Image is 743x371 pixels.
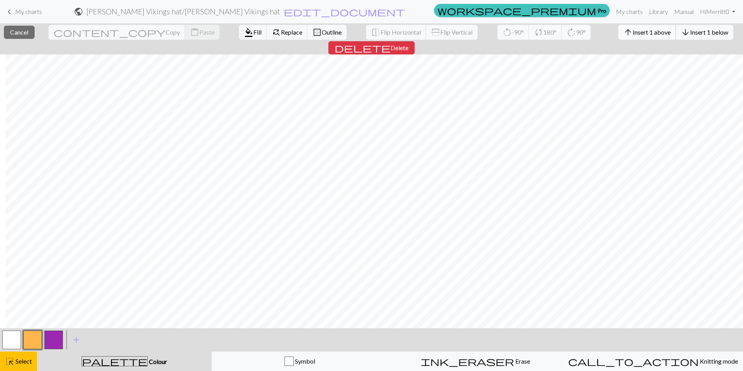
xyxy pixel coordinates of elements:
span: content_copy [54,27,166,38]
span: format_color_fill [244,27,253,38]
span: ink_eraser [421,356,514,367]
span: Outline [322,28,342,36]
button: Replace [267,25,308,40]
span: palette [82,356,147,367]
span: flip [371,27,380,38]
span: rotate_right [567,27,576,38]
button: Flip Horizontal [366,25,426,40]
span: call_to_action [568,356,699,367]
span: find_replace [272,27,281,38]
span: rotate_left [502,27,512,38]
span: border_outer [312,27,322,38]
button: Outline [307,25,347,40]
a: HiMerritt0 [697,4,738,19]
span: 90° [576,28,586,36]
span: keyboard_arrow_left [5,6,14,17]
button: Flip Vertical [426,25,478,40]
button: 90° [562,25,591,40]
span: arrow_downward [681,27,690,38]
a: Pro [434,4,610,17]
button: Colour [37,352,212,371]
span: delete [335,42,391,53]
button: Erase [387,352,563,371]
span: Copy [166,28,180,36]
span: My charts [15,8,42,15]
span: Flip Horizontal [380,28,421,36]
button: Cancel [4,26,35,39]
span: Symbol [294,357,315,365]
span: Knitting mode [699,357,738,365]
button: 180° [529,25,562,40]
span: public [74,6,83,17]
span: workspace_premium [438,5,596,16]
button: Knitting mode [563,352,743,371]
span: Insert 1 above [633,28,671,36]
span: Colour [148,358,167,365]
a: Library [646,4,671,19]
span: Flip Vertical [440,28,473,36]
span: arrow_upward [623,27,633,38]
span: Insert 1 below [690,28,728,36]
a: Manual [671,4,697,19]
span: Erase [514,357,530,365]
span: Fill [253,28,262,36]
span: add [72,334,81,345]
span: flip [430,28,441,37]
span: Delete [391,44,408,51]
button: Insert 1 below [676,25,733,40]
button: -90° [497,25,529,40]
button: Symbol [212,352,387,371]
span: -90° [512,28,524,36]
span: Cancel [10,28,28,36]
button: Insert 1 above [618,25,676,40]
span: highlight_alt [5,356,14,367]
span: Replace [281,28,302,36]
span: Select [14,357,32,365]
a: My charts [5,5,42,18]
h2: [PERSON_NAME] Vikings hat / [PERSON_NAME] Vikings hat [86,7,280,16]
button: Fill [239,25,267,40]
span: sync [534,27,543,38]
button: Delete [328,41,415,54]
span: edit_document [284,6,405,17]
button: Copy [49,25,185,40]
a: My charts [613,4,646,19]
span: 180° [543,28,556,36]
